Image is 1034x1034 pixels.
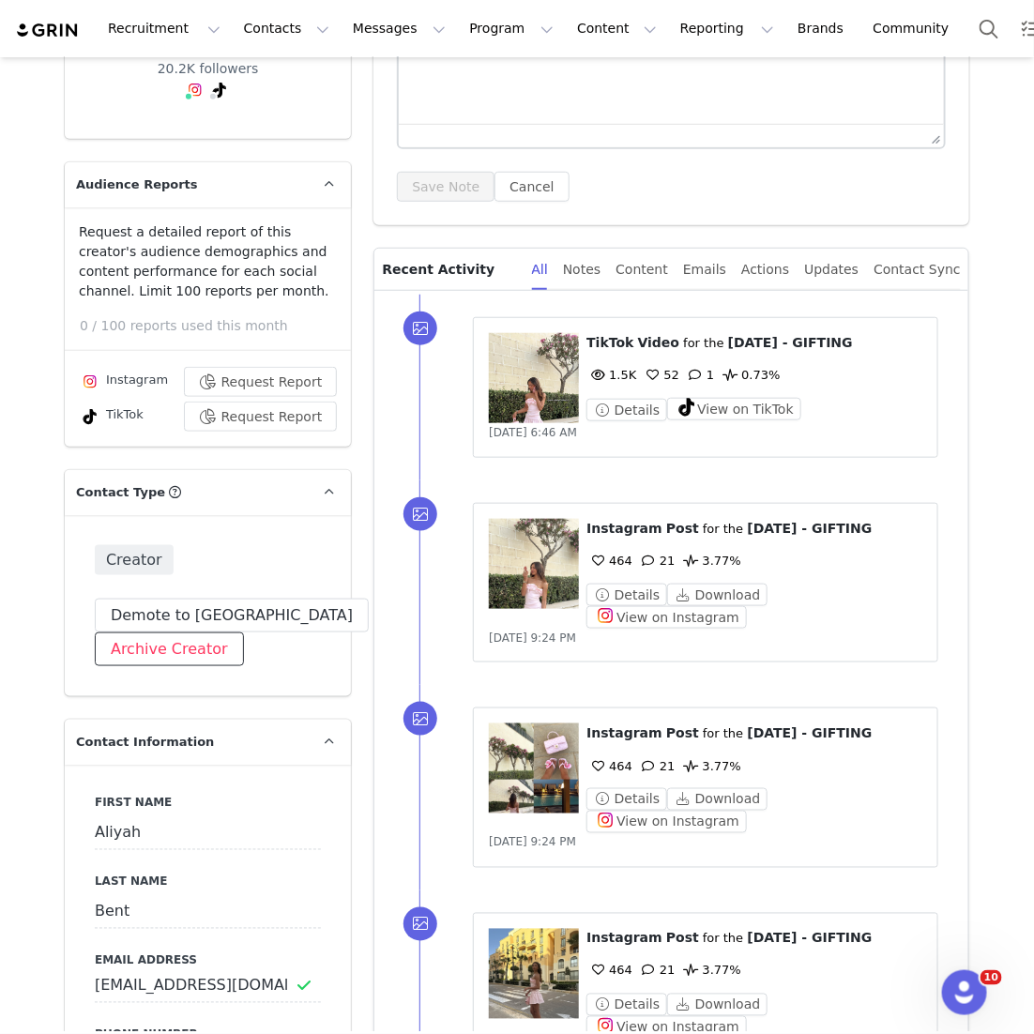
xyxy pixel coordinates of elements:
[666,725,699,740] span: Post
[669,8,785,50] button: Reporting
[924,125,944,147] div: Press the Up and Down arrow keys to resize the editor.
[586,368,636,382] span: 1.5K
[79,222,337,301] p: Request a detailed report of this creator's audience demographics and content performance for eac...
[667,403,801,418] a: View on TikTok
[586,929,922,949] p: ⁨ ⁩ ⁨ ⁩ for the ⁨ ⁩
[586,1020,747,1034] a: View on Instagram
[586,584,667,606] button: Details
[680,554,741,568] span: 3.77%
[637,554,676,568] span: 21
[532,249,548,291] div: All
[566,8,668,50] button: Content
[748,521,873,536] span: [DATE] - GIFTING
[563,249,601,291] div: Notes
[489,631,576,645] span: [DATE] 9:24 PM
[667,788,768,811] button: Download
[586,333,922,353] p: ⁨ ⁩ ⁨ ⁩ for the ⁨ ⁩
[76,175,198,194] span: Audience Reports
[80,316,351,336] p: 0 / 100 reports used this month
[586,788,667,811] button: Details
[680,964,741,978] span: 3.77%
[804,249,859,291] div: Updates
[95,969,321,1003] input: Email Address
[489,426,577,439] span: [DATE] 6:46 AM
[76,483,165,502] span: Contact Type
[158,59,259,79] div: 20.2K followers
[97,8,232,50] button: Recruitment
[83,374,98,389] img: instagram.svg
[342,8,457,50] button: Messages
[489,836,576,849] span: [DATE] 9:24 PM
[981,970,1002,985] span: 10
[680,759,741,773] span: 3.77%
[586,399,667,421] button: Details
[586,759,632,773] span: 464
[494,172,569,202] button: Cancel
[968,8,1010,50] button: Search
[638,335,680,350] span: Video
[458,8,565,50] button: Program
[637,964,676,978] span: 21
[184,367,338,397] button: Request Report
[667,584,768,606] button: Download
[95,545,174,575] span: Creator
[586,521,662,536] span: Instagram
[79,371,168,393] div: Instagram
[586,814,747,829] a: View on Instagram
[642,368,680,382] span: 52
[95,952,321,969] label: Email Address
[79,405,144,428] div: TikTok
[76,733,214,752] span: Contact Information
[586,606,747,629] button: View on Instagram
[15,22,81,39] img: grin logo
[586,554,632,568] span: 464
[862,8,969,50] a: Community
[728,335,853,350] span: [DATE] - GIFTING
[586,964,632,978] span: 464
[95,599,369,632] button: Demote to [GEOGRAPHIC_DATA]
[684,368,714,382] span: 1
[741,249,789,291] div: Actions
[95,632,244,666] button: Archive Creator
[586,519,922,539] p: ⁨ ⁩ ⁨ ⁩ for the ⁨ ⁩
[786,8,860,50] a: Brands
[95,874,321,890] label: Last Name
[586,610,747,624] a: View on Instagram
[683,249,726,291] div: Emails
[382,249,516,290] p: Recent Activity
[397,172,494,202] button: Save Note
[184,402,338,432] button: Request Report
[637,759,676,773] span: 21
[666,521,699,536] span: Post
[666,931,699,946] span: Post
[586,725,662,740] span: Instagram
[233,8,341,50] button: Contacts
[616,249,668,291] div: Content
[586,931,662,946] span: Instagram
[874,249,961,291] div: Contact Sync
[586,811,747,833] button: View on Instagram
[188,83,203,98] img: instagram.svg
[667,398,801,420] button: View on TikTok
[95,795,321,812] label: First Name
[586,335,633,350] span: TikTok
[748,725,873,740] span: [DATE] - GIFTING
[719,368,780,382] span: 0.73%
[586,994,667,1016] button: Details
[942,970,987,1015] iframe: Intercom live chat
[15,15,530,36] body: Rich Text Area. Press ALT-0 for help.
[667,994,768,1016] button: Download
[586,723,922,743] p: ⁨ ⁩ ⁨ ⁩ for the ⁨ ⁩
[748,931,873,946] span: [DATE] - GIFTING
